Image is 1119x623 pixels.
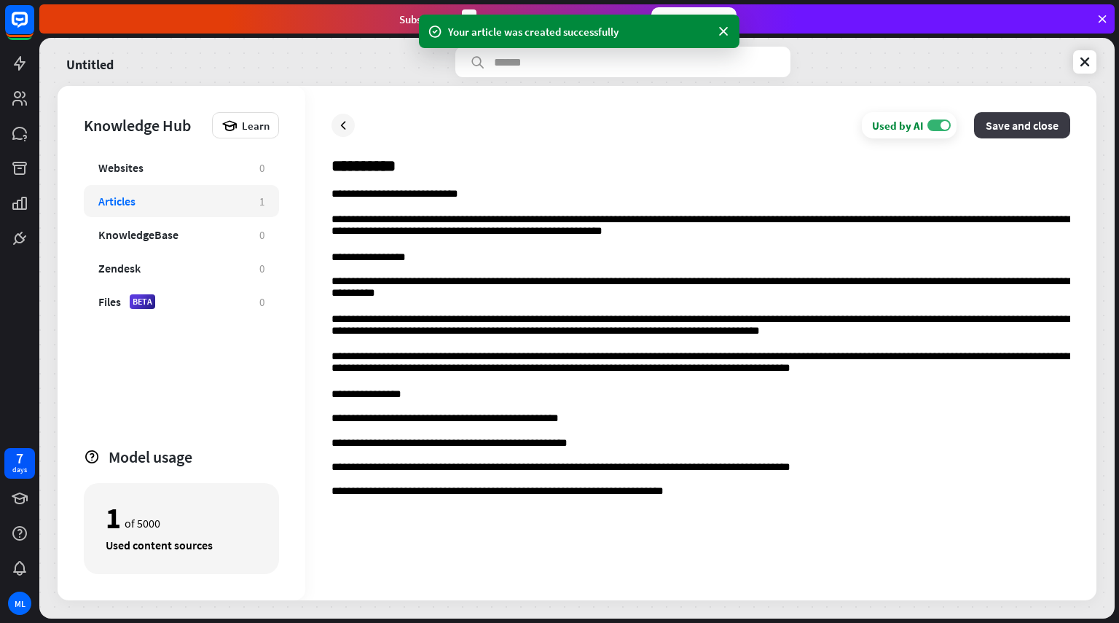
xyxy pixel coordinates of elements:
div: 7 [16,452,23,465]
div: Your article was created successfully [448,24,710,39]
div: Subscribe in days to get your first month for $1 [399,9,640,29]
div: days [12,465,27,475]
a: 7 days [4,448,35,479]
div: 3 [462,9,476,29]
div: Subscribe now [651,7,737,31]
button: Open LiveChat chat widget [12,6,55,50]
div: ML [8,592,31,615]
